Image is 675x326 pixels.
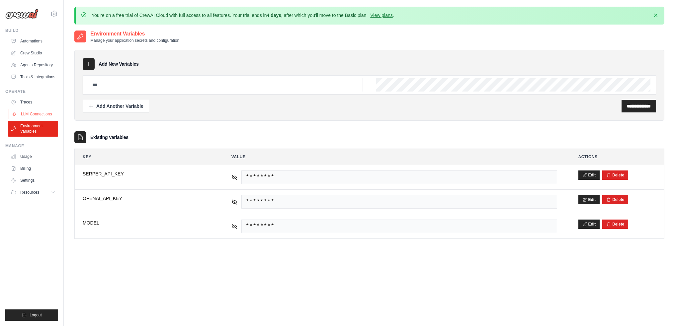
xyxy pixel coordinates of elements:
button: Add Another Variable [83,100,149,112]
button: Edit [578,170,600,180]
span: OPENAI_API_KEY [83,195,210,202]
span: Logout [30,312,42,318]
button: Edit [578,220,600,229]
h3: Add New Variables [99,61,139,67]
button: Logout [5,309,58,321]
a: Tools & Integrations [8,72,58,82]
span: SERPER_API_KEY [83,170,210,177]
p: You're on a free trial of CrewAI Cloud with full access to all features. Your trial ends in , aft... [92,12,394,19]
button: Delete [606,172,624,178]
p: Manage your application secrets and configuration [90,38,179,43]
button: Delete [606,222,624,227]
a: Agents Repository [8,60,58,70]
th: Key [75,149,218,165]
strong: 4 days [267,13,281,18]
a: View plans [370,13,392,18]
div: Operate [5,89,58,94]
a: LLM Connections [9,109,59,119]
button: Edit [578,195,600,204]
a: Usage [8,151,58,162]
h2: Environment Variables [90,30,179,38]
h3: Existing Variables [90,134,128,141]
a: Billing [8,163,58,174]
div: Add Another Variable [88,103,143,109]
button: Delete [606,197,624,202]
a: Crew Studio [8,48,58,58]
a: Automations [8,36,58,46]
span: Resources [20,190,39,195]
img: Logo [5,9,39,19]
button: Resources [8,187,58,198]
div: Manage [5,143,58,149]
a: Environment Variables [8,121,58,137]
a: Traces [8,97,58,107]
div: Build [5,28,58,33]
th: Value [223,149,565,165]
a: Settings [8,175,58,186]
span: MODEL [83,220,210,226]
th: Actions [570,149,664,165]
